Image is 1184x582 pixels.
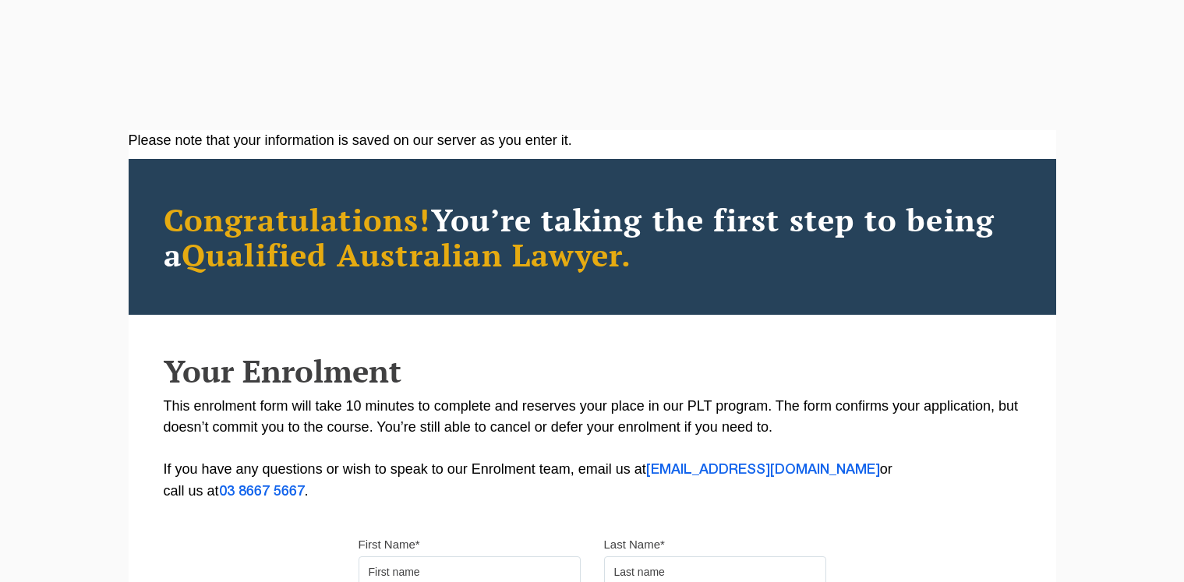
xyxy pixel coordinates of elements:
[604,537,665,552] label: Last Name*
[182,234,632,275] span: Qualified Australian Lawyer.
[359,537,420,552] label: First Name*
[646,464,880,476] a: [EMAIL_ADDRESS][DOMAIN_NAME]
[164,199,431,240] span: Congratulations!
[164,396,1021,503] p: This enrolment form will take 10 minutes to complete and reserves your place in our PLT program. ...
[129,130,1056,151] div: Please note that your information is saved on our server as you enter it.
[164,354,1021,388] h2: Your Enrolment
[164,202,1021,272] h2: You’re taking the first step to being a
[219,485,305,498] a: 03 8667 5667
